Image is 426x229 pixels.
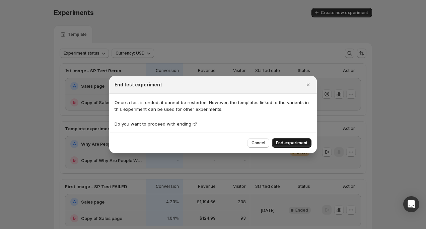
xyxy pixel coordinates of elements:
[276,140,307,146] span: End experiment
[403,196,419,212] div: Open Intercom Messenger
[115,121,311,127] p: Do you want to proceed with ending it?
[252,140,265,146] span: Cancel
[115,99,311,112] p: Once a test is ended, it cannot be restarted. However, the templates linked to the variants in th...
[247,138,269,148] button: Cancel
[115,81,162,88] h2: End test experiment
[272,138,311,148] button: End experiment
[303,80,313,89] button: Close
